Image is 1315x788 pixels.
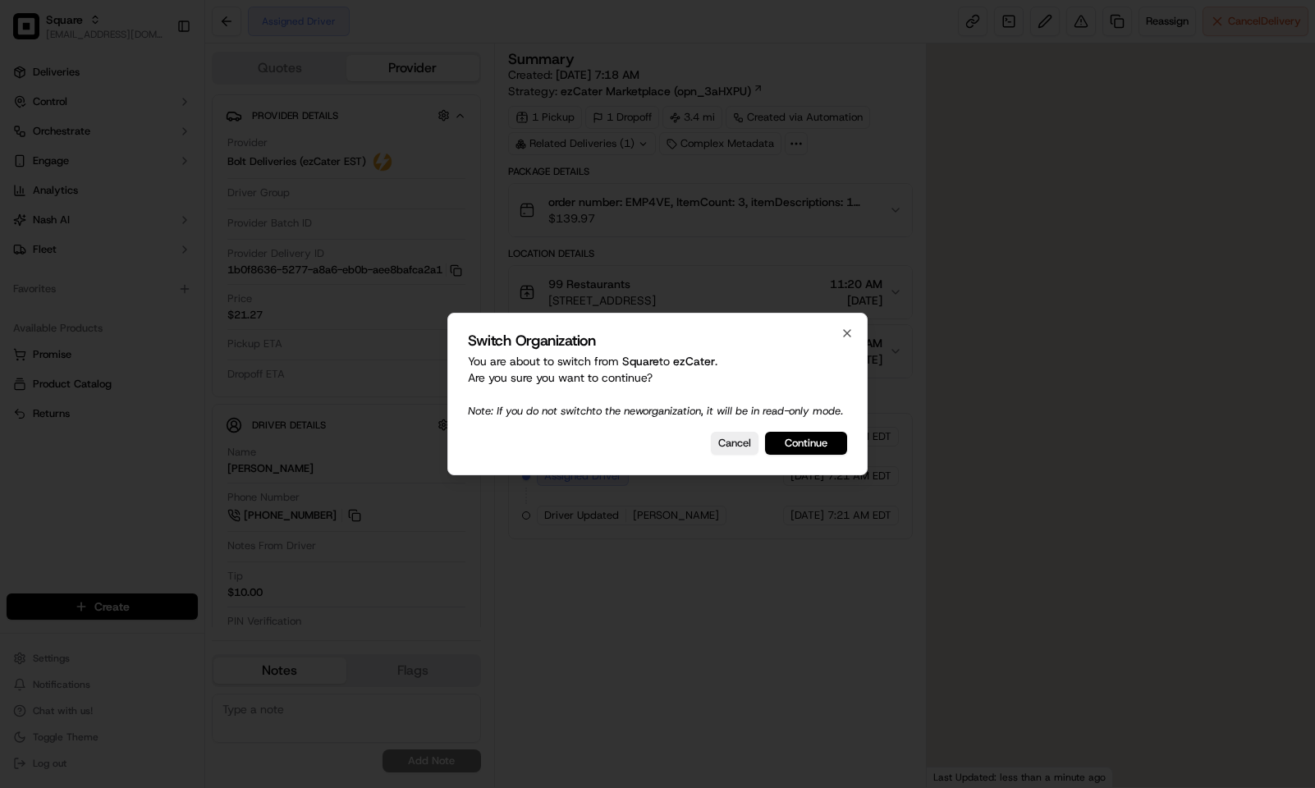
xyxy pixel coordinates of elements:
span: Note: If you do not switch to the new organization, it will be in read-only mode. [468,404,843,418]
span: Square [622,354,659,369]
h2: Switch Organization [468,333,847,348]
button: Continue [765,432,847,455]
span: ezCater [673,354,715,369]
p: You are about to switch from to . Are you sure you want to continue? [468,353,847,419]
button: Cancel [711,432,758,455]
